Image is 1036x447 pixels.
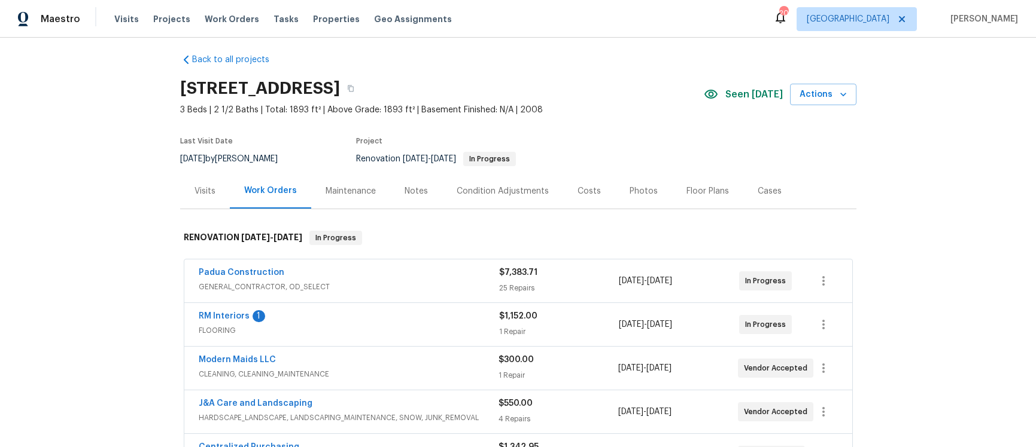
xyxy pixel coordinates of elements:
[195,185,215,197] div: Visits
[180,155,205,163] span: [DATE]
[744,362,812,374] span: Vendor Accepted
[205,13,259,25] span: Work Orders
[253,310,265,322] div: 1
[946,13,1018,25] span: [PERSON_NAME]
[646,408,672,416] span: [DATE]
[499,282,619,294] div: 25 Repairs
[464,155,515,163] span: In Progress
[274,15,299,23] span: Tasks
[340,78,361,99] button: Copy Address
[499,326,619,338] div: 1 Repair
[647,320,672,329] span: [DATE]
[619,275,672,287] span: -
[313,13,360,25] span: Properties
[807,13,889,25] span: [GEOGRAPHIC_DATA]
[405,185,428,197] div: Notes
[403,155,456,163] span: -
[199,412,499,424] span: HARDSCAPE_LANDSCAPE, LANDSCAPING_MAINTENANCE, SNOW, JUNK_REMOVAL
[199,312,250,320] a: RM Interiors
[199,399,312,408] a: J&A Care and Landscaping
[457,185,549,197] div: Condition Adjustments
[153,13,190,25] span: Projects
[356,137,382,145] span: Project
[800,87,847,102] span: Actions
[745,275,791,287] span: In Progress
[180,152,292,166] div: by [PERSON_NAME]
[618,408,643,416] span: [DATE]
[499,312,537,320] span: $1,152.00
[311,232,361,244] span: In Progress
[180,54,295,66] a: Back to all projects
[618,362,672,374] span: -
[618,406,672,418] span: -
[725,88,783,100] span: Seen [DATE]
[199,268,284,277] a: Padua Construction
[180,82,340,94] h2: [STREET_ADDRESS]
[779,7,788,19] div: 20
[619,319,672,330] span: -
[745,319,791,330] span: In Progress
[356,155,516,163] span: Renovation
[499,356,534,364] span: $300.00
[199,324,499,336] span: FLOORING
[199,281,499,293] span: GENERAL_CONTRACTOR, OD_SELECT
[180,104,704,116] span: 3 Beds | 2 1/2 Baths | Total: 1893 ft² | Above Grade: 1893 ft² | Basement Finished: N/A | 2008
[499,268,537,277] span: $7,383.71
[686,185,729,197] div: Floor Plans
[499,369,618,381] div: 1 Repair
[619,277,644,285] span: [DATE]
[241,233,302,241] span: -
[630,185,658,197] div: Photos
[326,185,376,197] div: Maintenance
[374,13,452,25] span: Geo Assignments
[790,84,856,106] button: Actions
[619,320,644,329] span: [DATE]
[199,368,499,380] span: CLEANING, CLEANING_MAINTENANCE
[114,13,139,25] span: Visits
[758,185,782,197] div: Cases
[744,406,812,418] span: Vendor Accepted
[241,233,270,241] span: [DATE]
[618,364,643,372] span: [DATE]
[180,137,233,145] span: Last Visit Date
[499,399,533,408] span: $550.00
[274,233,302,241] span: [DATE]
[431,155,456,163] span: [DATE]
[184,231,302,245] h6: RENOVATION
[499,413,618,425] div: 4 Repairs
[647,277,672,285] span: [DATE]
[578,185,601,197] div: Costs
[403,155,428,163] span: [DATE]
[180,219,856,257] div: RENOVATION [DATE]-[DATE]In Progress
[646,364,672,372] span: [DATE]
[244,185,297,197] div: Work Orders
[199,356,276,364] a: Modern Maids LLC
[41,13,80,25] span: Maestro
